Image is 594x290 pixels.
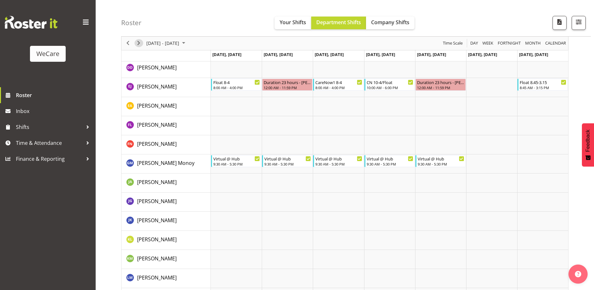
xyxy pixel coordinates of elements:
div: CareNow1 8-4 [315,79,362,85]
div: Gladie Monoy"s event - Virtual @ Hub Begin From Tuesday, September 9, 2025 at 9:30:00 AM GMT+12:0... [262,155,312,167]
span: Time Scale [442,39,463,47]
a: [PERSON_NAME] [137,178,177,186]
span: Finance & Reporting [16,154,83,164]
button: Next [135,39,143,47]
span: Company Shifts [371,19,409,26]
td: Ella Jarvis resource [121,78,211,97]
button: September 2025 [145,39,188,47]
a: [PERSON_NAME] Monoy [137,159,194,167]
div: previous period [122,37,133,50]
div: Ella Jarvis"s event - Duration 23 hours - Ella Jarvis Begin From Tuesday, September 9, 2025 at 12... [262,79,312,91]
span: Inbox [16,106,92,116]
button: Timeline Day [469,39,479,47]
div: 9:30 AM - 5:30 PM [315,161,362,166]
button: Time Scale [442,39,464,47]
span: [DATE], [DATE] [468,52,497,57]
a: [PERSON_NAME] [137,140,177,148]
span: [PERSON_NAME] [137,102,177,109]
td: Ena Advincula resource [121,97,211,116]
div: 9:30 AM - 5:30 PM [367,161,413,166]
div: Duration 23 hours - [PERSON_NAME] [417,79,464,85]
span: Week [482,39,494,47]
button: Month [544,39,567,47]
span: Feedback [585,130,591,152]
div: 12:00 AM - 11:59 PM [264,85,311,90]
img: Rosterit website logo [5,16,57,29]
button: Feedback - Show survey [582,123,594,166]
span: Roster [16,90,92,100]
div: Ella Jarvis"s event - Float 8-4 Begin From Monday, September 8, 2025 at 8:00:00 AM GMT+12:00 Ends... [211,79,261,91]
span: [DATE], [DATE] [315,52,344,57]
div: Ella Jarvis"s event - CareNow1 8-4 Begin From Wednesday, September 10, 2025 at 8:00:00 AM GMT+12:... [313,79,363,91]
a: [PERSON_NAME] [137,64,177,71]
td: Jane Arps resource [121,173,211,193]
div: Float 8.45-3.15 [520,79,566,85]
span: [DATE], [DATE] [366,52,395,57]
div: 10:00 AM - 6:00 PM [367,85,413,90]
span: [PERSON_NAME] Monoy [137,159,194,166]
span: Day [470,39,479,47]
a: [PERSON_NAME] [137,255,177,262]
span: [PERSON_NAME] [137,255,177,262]
span: [DATE], [DATE] [519,52,548,57]
td: Firdous Naqvi resource [121,135,211,154]
button: Your Shifts [275,17,311,29]
button: Download a PDF of the roster according to the set date range. [553,16,567,30]
a: [PERSON_NAME] [137,121,177,129]
div: Gladie Monoy"s event - Virtual @ Hub Begin From Thursday, September 11, 2025 at 9:30:00 AM GMT+12... [364,155,415,167]
span: Shifts [16,122,83,132]
a: [PERSON_NAME] [137,102,177,110]
div: Gladie Monoy"s event - Virtual @ Hub Begin From Friday, September 12, 2025 at 9:30:00 AM GMT+12:0... [415,155,466,167]
button: Timeline Month [524,39,542,47]
span: [PERSON_NAME] [137,274,177,281]
button: Department Shifts [311,17,366,29]
a: [PERSON_NAME] [137,236,177,243]
td: Kishendri Moodley resource [121,250,211,269]
div: next period [133,37,144,50]
span: [DATE] - [DATE] [146,39,180,47]
span: calendar [545,39,567,47]
img: help-xxl-2.png [575,271,581,277]
button: Timeline Week [481,39,495,47]
span: [DATE], [DATE] [417,52,446,57]
div: 9:30 AM - 5:30 PM [264,161,311,166]
button: Company Shifts [366,17,414,29]
div: 8:45 AM - 3:15 PM [520,85,566,90]
div: 12:00 AM - 11:59 PM [417,85,464,90]
div: Virtual @ Hub [213,155,260,162]
div: Float 8-4 [213,79,260,85]
a: [PERSON_NAME] [137,274,177,281]
td: Felize Lacson resource [121,116,211,135]
span: Month [524,39,541,47]
div: Ella Jarvis"s event - Float 8.45-3.15 Begin From Sunday, September 14, 2025 at 8:45:00 AM GMT+12:... [517,79,568,91]
td: Demi Dumitrean resource [121,59,211,78]
span: Fortnight [497,39,521,47]
span: [PERSON_NAME] [137,236,177,243]
div: Virtual @ Hub [367,155,413,162]
div: Virtual @ Hub [315,155,362,162]
button: Filter Shifts [572,16,586,30]
span: [PERSON_NAME] [137,140,177,147]
a: [PERSON_NAME] [137,197,177,205]
td: John Ko resource [121,212,211,231]
div: 8:00 AM - 4:00 PM [213,85,260,90]
a: [PERSON_NAME] [137,216,177,224]
span: Your Shifts [280,19,306,26]
span: [DATE], [DATE] [264,52,293,57]
span: [DATE], [DATE] [212,52,241,57]
div: Virtual @ Hub [418,155,464,162]
td: Jessica Gilmour resource [121,193,211,212]
button: Fortnight [497,39,522,47]
td: Kayley Luhrs resource [121,231,211,250]
div: CN 10-4/Float [367,79,413,85]
button: Previous [124,39,132,47]
div: 9:30 AM - 5:30 PM [213,161,260,166]
div: Ella Jarvis"s event - CN 10-4/Float Begin From Thursday, September 11, 2025 at 10:00:00 AM GMT+12... [364,79,415,91]
td: Gladie Monoy resource [121,154,211,173]
h4: Roster [121,19,142,26]
span: Time & Attendance [16,138,83,148]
